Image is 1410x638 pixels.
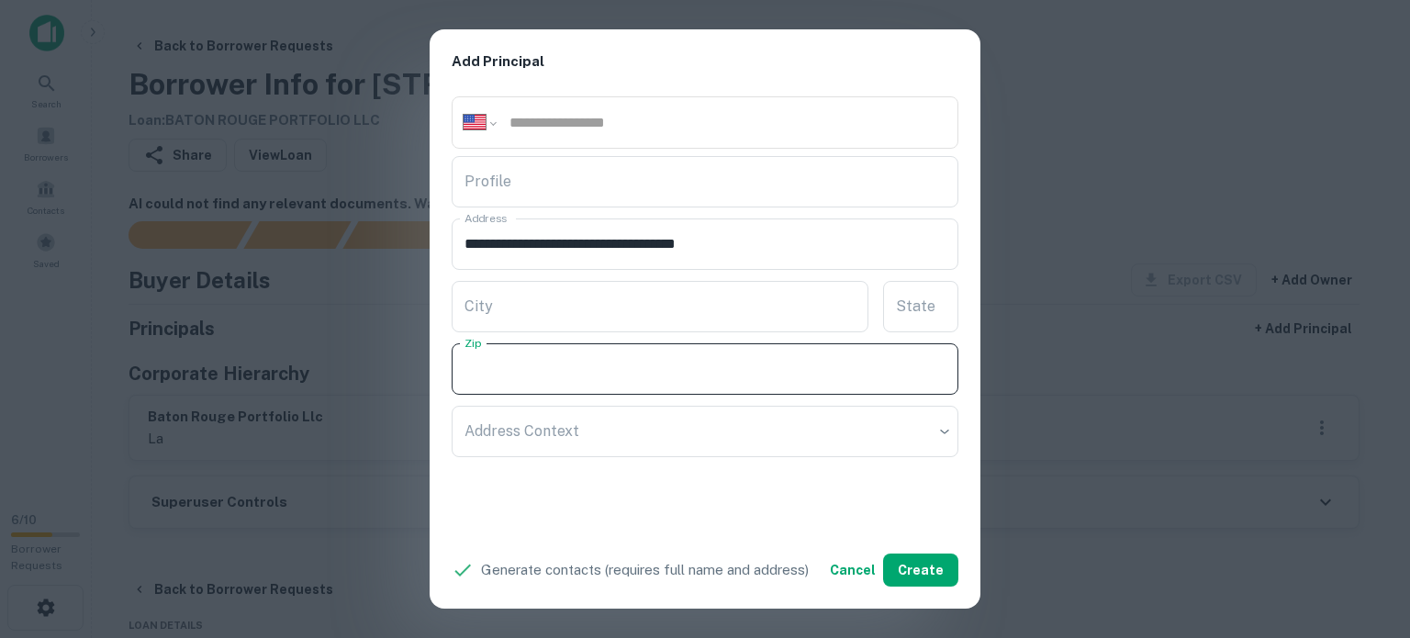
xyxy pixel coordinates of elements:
h2: Add Principal [430,29,980,95]
button: Cancel [822,554,883,587]
label: Address [464,210,507,226]
p: Generate contacts (requires full name and address) [481,559,809,581]
button: Create [883,554,958,587]
div: ​ [452,406,958,457]
label: Zip [464,335,481,351]
iframe: Chat Widget [1318,491,1410,579]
